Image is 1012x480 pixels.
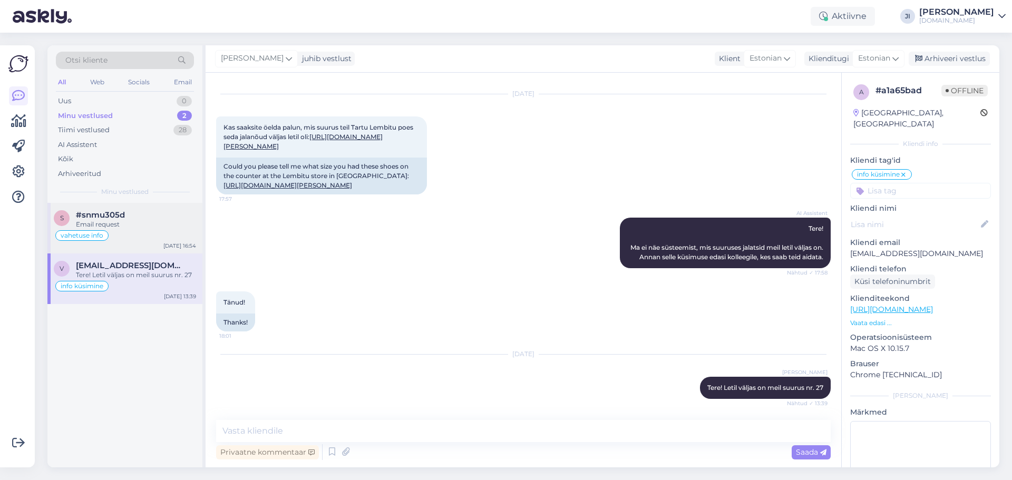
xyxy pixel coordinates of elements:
span: Nähtud ✓ 17:58 [787,269,828,277]
div: 0 [177,96,192,106]
span: info küsimine [61,283,103,289]
span: info küsimine [857,171,900,178]
p: [EMAIL_ADDRESS][DOMAIN_NAME] [850,248,991,259]
span: Offline [941,85,988,96]
span: Tere! Letil väljas on meil suurus nr. 27 [707,384,823,391]
span: [PERSON_NAME] [221,53,284,64]
input: Lisa tag [850,183,991,199]
div: Email request [76,220,196,229]
span: vahetuse info [61,232,103,239]
div: [DATE] [216,349,831,359]
div: Kõik [58,154,73,164]
div: [DATE] [216,89,831,99]
span: 18:01 [219,332,259,340]
a: [URL][DOMAIN_NAME][PERSON_NAME] [223,181,352,189]
p: Chrome [TECHNICAL_ID] [850,369,991,380]
div: [GEOGRAPHIC_DATA], [GEOGRAPHIC_DATA] [853,107,980,130]
p: Kliendi email [850,237,991,248]
span: Nähtud ✓ 13:39 [787,399,828,407]
img: Askly Logo [8,54,28,74]
div: # a1a65bad [875,84,941,97]
div: JI [900,9,915,24]
span: veberit@gmail.com [76,261,186,270]
div: Klient [715,53,741,64]
span: 17:57 [219,195,259,203]
div: Kliendi info [850,139,991,149]
div: AI Assistent [58,140,97,150]
div: [DATE] 16:54 [163,242,196,250]
a: [PERSON_NAME][DOMAIN_NAME] [919,8,1006,25]
div: Email [172,75,194,89]
p: Brauser [850,358,991,369]
span: Estonian [858,53,890,64]
div: Arhiveeritud [58,169,101,179]
div: Uus [58,96,71,106]
div: Klienditugi [804,53,849,64]
div: Could you please tell me what size you had these shoes on the counter at the Lembitu store in [GE... [216,158,427,194]
p: Operatsioonisüsteem [850,332,991,343]
div: 28 [173,125,192,135]
div: Web [88,75,106,89]
div: Thanks! [216,314,255,331]
span: Minu vestlused [101,187,149,197]
span: a [859,88,864,96]
p: Mac OS X 10.15.7 [850,343,991,354]
span: v [60,265,64,272]
div: Aktiivne [811,7,875,26]
p: Klienditeekond [850,293,991,304]
span: Tänud! [223,298,245,306]
p: Vaata edasi ... [850,318,991,328]
span: [PERSON_NAME] [782,368,828,376]
p: Kliendi nimi [850,203,991,214]
span: #snmu305d [76,210,125,220]
p: Märkmed [850,407,991,418]
div: [DATE] 13:39 [164,292,196,300]
input: Lisa nimi [851,219,979,230]
p: Kliendi telefon [850,263,991,275]
div: [PERSON_NAME] [850,391,991,400]
div: Privaatne kommentaar [216,445,319,459]
span: Estonian [750,53,782,64]
div: [DOMAIN_NAME] [919,16,994,25]
span: s [60,214,64,222]
div: juhib vestlust [298,53,352,64]
div: Küsi telefoninumbrit [850,275,935,289]
span: Kas saaksite öelda palun, mis suurus teil Tartu Lembitu poes seda jalanõud väljas letil oli: [223,123,415,150]
div: Socials [126,75,152,89]
div: All [56,75,68,89]
div: Minu vestlused [58,111,113,121]
span: AI Assistent [788,209,828,217]
span: Otsi kliente [65,55,108,66]
div: Tiimi vestlused [58,125,110,135]
span: Saada [796,447,826,457]
div: Arhiveeri vestlus [909,52,990,66]
div: 2 [177,111,192,121]
div: Tere! Letil väljas on meil suurus nr. 27 [76,270,196,280]
div: [PERSON_NAME] [919,8,994,16]
p: Kliendi tag'id [850,155,991,166]
a: [URL][DOMAIN_NAME] [850,305,933,314]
